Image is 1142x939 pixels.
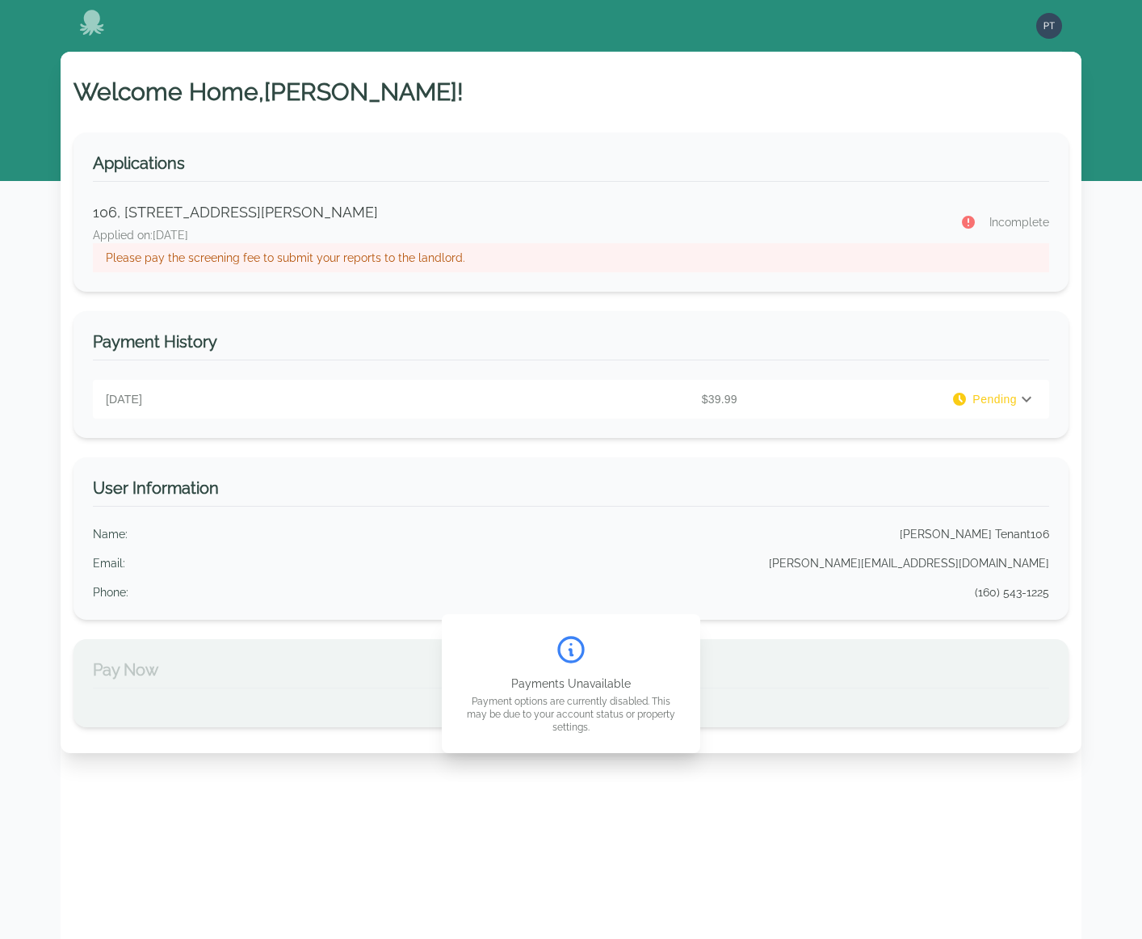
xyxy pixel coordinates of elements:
[425,391,744,407] p: $39.99
[93,152,1049,182] h3: Applications
[93,201,941,224] p: 106, [STREET_ADDRESS][PERSON_NAME]
[93,227,941,243] p: Applied on: [DATE]
[900,526,1049,542] div: [PERSON_NAME] Tenant106
[972,391,1017,407] span: Pending
[93,526,128,542] div: Name :
[93,477,1049,507] h3: User Information
[73,78,1069,107] h1: Welcome Home, [PERSON_NAME] !
[93,331,1049,360] h3: Payment History
[461,695,681,734] p: Payment options are currently disabled. This may be due to your account status or property settings.
[93,380,1049,419] div: [DATE]$39.99Pending
[461,676,681,692] p: Payments Unavailable
[93,584,128,600] div: Phone :
[975,584,1049,600] div: (160) 543-1225
[769,555,1049,571] div: [PERSON_NAME][EMAIL_ADDRESS][DOMAIN_NAME]
[989,214,1049,230] span: Incomplete
[106,250,1036,266] p: Please pay the screening fee to submit your reports to the landlord.
[93,555,125,571] div: Email :
[106,391,425,407] p: [DATE]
